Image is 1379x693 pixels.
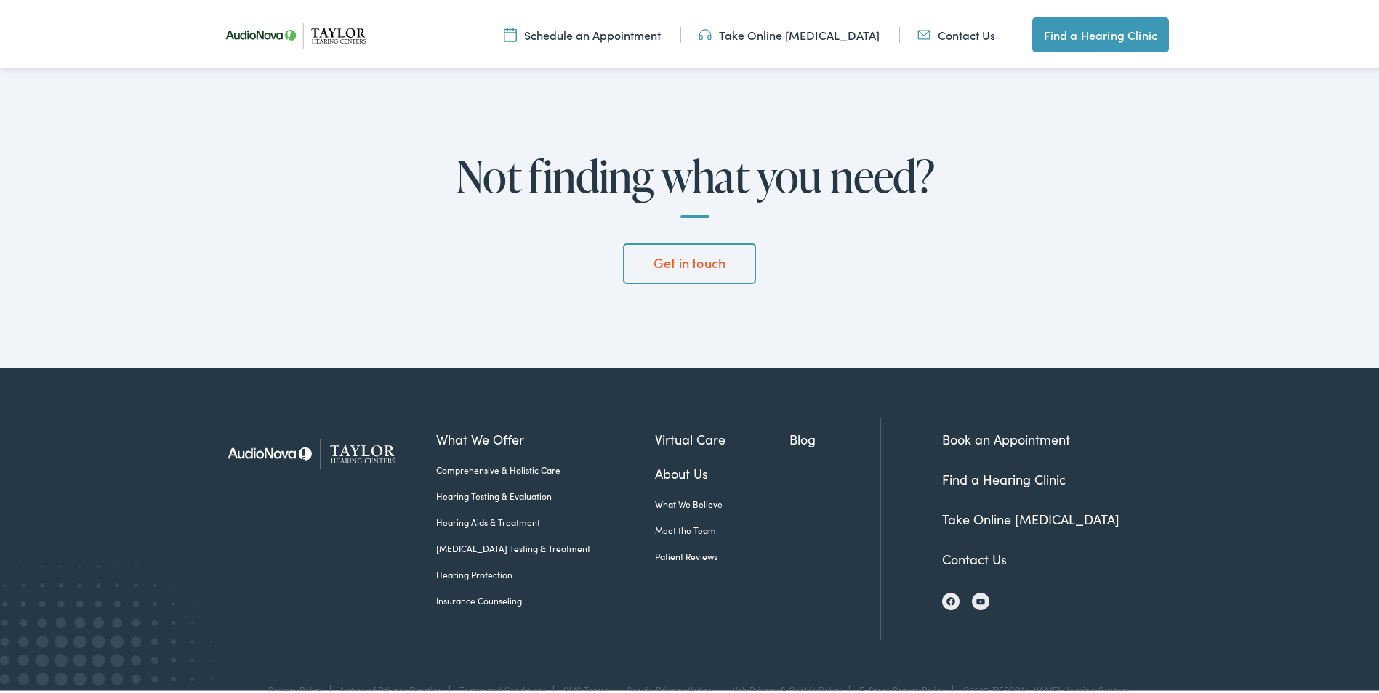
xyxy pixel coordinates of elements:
a: Meet the Team [655,521,790,534]
a: Privacy Policy [268,681,323,693]
img: utility icon [699,24,712,40]
a: Hearing Testing & Evaluation [436,487,655,500]
a: Terms and Conditions [459,681,546,693]
a: Patient Reviews [655,547,790,560]
a: Comprehensive & Holistic Care [436,461,655,474]
a: What We Offer [436,426,655,446]
img: YouTube [976,595,985,603]
a: Take Online [MEDICAL_DATA] [699,24,880,40]
a: About Us [655,461,790,480]
a: Contact Us [917,24,995,40]
a: Book an Appointment [942,427,1070,445]
img: utility icon [504,24,517,40]
a: Find a Hearing Clinic [942,467,1066,485]
a: Insurance Counseling [436,591,655,604]
a: Virtual Care [655,426,790,446]
h2: Not finding what you need? [433,149,957,215]
a: Get in touch [623,240,755,281]
img: utility icon [917,24,930,40]
a: Hearing Aids & Treatment [436,513,655,526]
img: Facebook icon, indicating the presence of the site or brand on the social media platform. [946,594,955,603]
a: Schedule an Appointment [504,24,661,40]
a: What We Believe [655,495,790,508]
img: Taylor Hearing Centers [215,416,415,486]
a: SMS Terms [563,681,608,693]
a: Web Privacy & Cookie Policy [730,681,842,693]
a: Notice of Privacy Practice [340,681,442,693]
a: Blog [789,426,880,446]
a: Contact Us [942,547,1007,565]
a: Hearing Protection [436,565,655,578]
a: Take Online [MEDICAL_DATA] [942,507,1119,525]
a: E-Store Return Policy [859,681,945,693]
div: ©2025 [PERSON_NAME] Hearing Centers [955,682,1129,692]
a: Cookie Privacy Notice [626,681,712,693]
a: Find a Hearing Clinic [1032,15,1169,49]
a: [MEDICAL_DATA] Testing & Treatment [436,539,655,552]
